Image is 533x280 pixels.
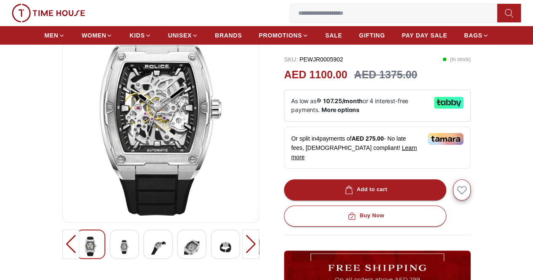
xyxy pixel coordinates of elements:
[284,205,446,227] button: Buy Now
[325,28,342,43] a: SALE
[12,4,85,22] img: ...
[402,28,447,43] a: PAY DAY SALE
[284,67,347,83] h2: AED 1100.00
[82,31,107,40] span: WOMEN
[70,13,252,216] img: POLICE SKELETOR Men's Automatic Silver Dial Watch - PEWJR0005902
[259,28,308,43] a: PROMOTIONS
[168,28,198,43] a: UNISEX
[215,31,242,40] span: BRANDS
[168,31,192,40] span: UNISEX
[284,127,471,169] div: Or split in 4 payments of - No late fees, [DEMOGRAPHIC_DATA] compliant!
[346,211,384,221] div: Buy Now
[359,31,385,40] span: GIFTING
[284,56,298,63] span: SKU :
[117,237,132,257] img: POLICE SKELETOR Men's Automatic Silver Dial Watch - PEWJR0005902
[150,237,166,257] img: POLICE SKELETOR Men's Automatic Silver Dial Watch - PEWJR0005902
[351,135,383,142] span: AED 275.00
[464,28,488,43] a: BAGS
[291,144,417,160] span: Learn more
[284,55,343,64] p: PEWJR0005902
[259,31,302,40] span: PROMOTIONS
[218,237,233,257] img: POLICE SKELETOR Men's Automatic Silver Dial Watch - PEWJR0005902
[428,133,463,145] img: Tamara
[402,31,447,40] span: PAY DAY SALE
[354,67,417,83] h3: AED 1375.00
[464,31,482,40] span: BAGS
[359,28,385,43] a: GIFTING
[129,31,145,40] span: KIDS
[325,31,342,40] span: SALE
[442,55,471,64] p: ( In stock )
[83,237,98,256] img: POLICE SKELETOR Men's Automatic Silver Dial Watch - PEWJR0005902
[44,31,58,40] span: MEN
[184,237,199,257] img: POLICE SKELETOR Men's Automatic Silver Dial Watch - PEWJR0005902
[284,179,446,200] button: Add to cart
[343,185,387,195] div: Add to cart
[44,28,64,43] a: MEN
[129,28,151,43] a: KIDS
[215,28,242,43] a: BRANDS
[82,28,113,43] a: WOMEN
